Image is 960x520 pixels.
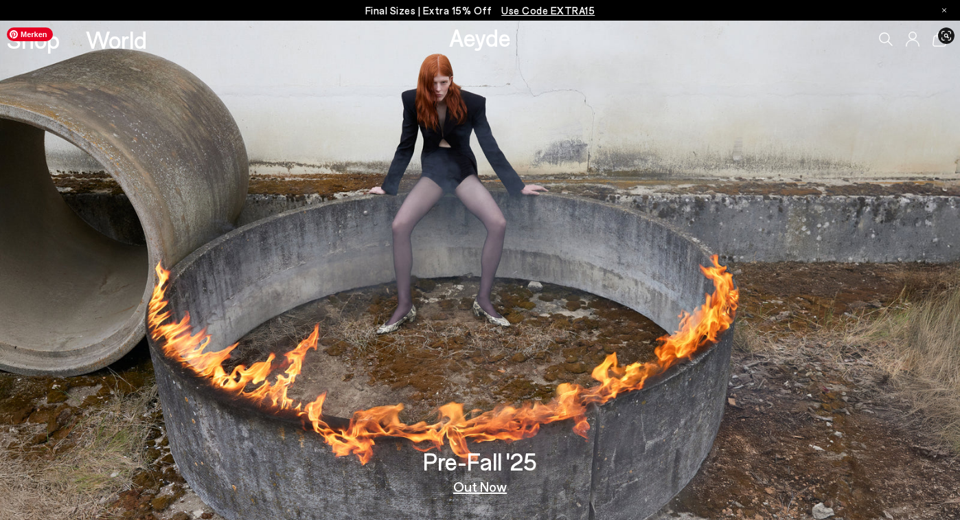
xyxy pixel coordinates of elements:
[423,449,537,473] h3: Pre-Fall '25
[365,2,595,19] p: Final Sizes | Extra 15% Off
[7,27,60,52] a: Shop
[933,32,946,47] a: 0
[86,27,147,52] a: World
[453,479,507,493] a: Out Now
[501,4,595,16] span: Navigate to /collections/ss25-final-sizes
[7,27,53,41] span: Merken
[449,23,511,52] a: Aeyde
